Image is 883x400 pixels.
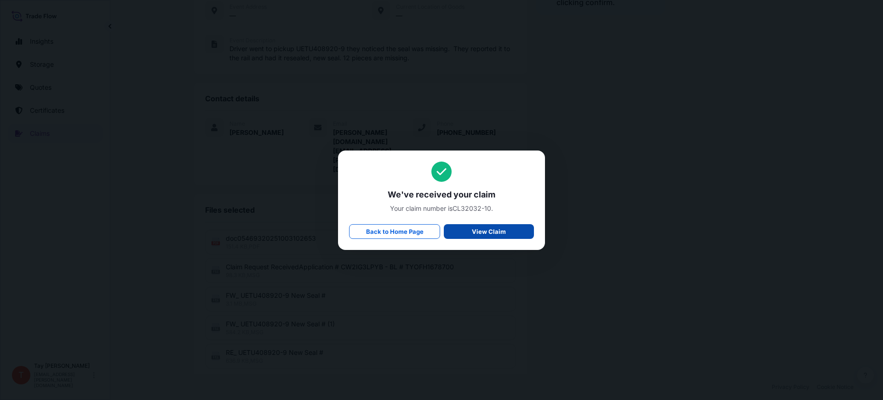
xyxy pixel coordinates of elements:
[444,224,534,239] a: View Claim
[349,189,534,200] span: We've received your claim
[349,224,440,239] a: Back to Home Page
[366,227,424,236] p: Back to Home Page
[349,204,534,213] span: Your claim number is CL32032-10 .
[472,227,506,236] p: View Claim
